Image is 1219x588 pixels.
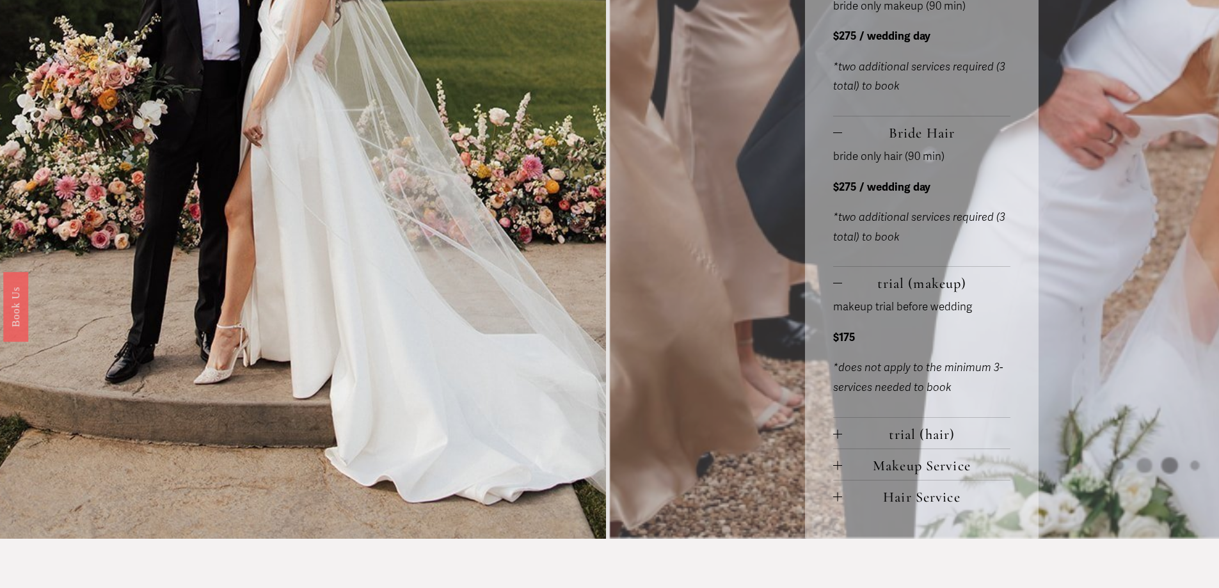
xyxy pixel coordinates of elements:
span: trial (makeup) [842,274,1010,292]
button: Hair Service [833,481,1010,511]
p: bride only hair (90 min) [833,147,1010,167]
span: Bride Hair [842,124,1010,141]
button: trial (hair) [833,418,1010,449]
span: Hair Service [842,488,1010,505]
button: Makeup Service [833,449,1010,480]
strong: $175 [833,331,856,344]
em: *does not apply to the minimum 3-services needed to book [833,361,1003,394]
button: trial (makeup) [833,267,1010,298]
em: *two additional services required (3 total) to book [833,60,1005,93]
strong: $275 / wedding day [833,180,930,194]
p: makeup trial before wedding [833,298,1010,317]
span: trial (hair) [842,425,1010,443]
span: Makeup Service [842,457,1010,474]
strong: $275 / wedding day [833,29,930,43]
button: Bride Hair [833,116,1010,147]
div: Bride Hair [833,147,1010,266]
a: Book Us [3,271,28,341]
em: *two additional services required (3 total) to book [833,211,1005,244]
div: trial (makeup) [833,298,1010,417]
